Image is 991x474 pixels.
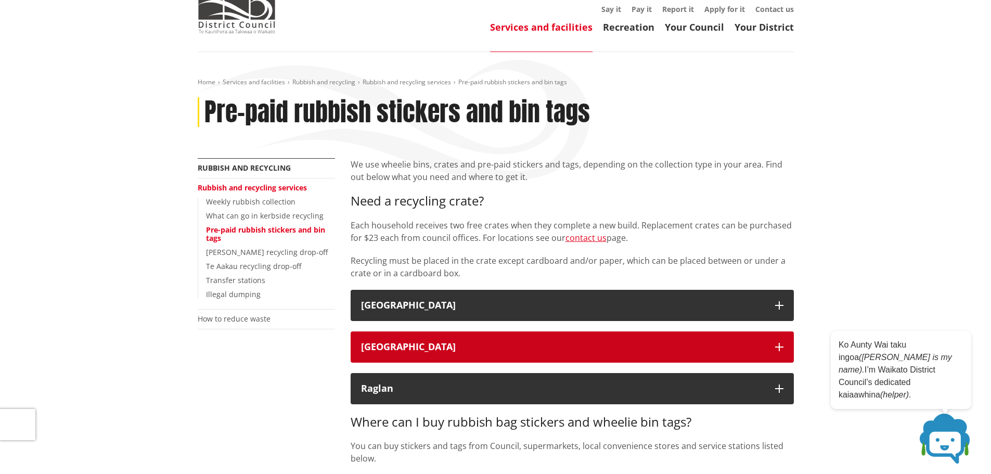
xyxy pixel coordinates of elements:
[198,163,291,173] a: Rubbish and recycling
[206,247,328,257] a: [PERSON_NAME] recycling drop-off
[363,78,451,86] a: Rubbish and recycling services
[351,415,794,430] h3: Where can I buy rubbish bag stickers and wheelie bin tags?
[351,331,794,363] button: [GEOGRAPHIC_DATA]
[206,211,324,221] a: What can go in kerbside recycling
[204,97,590,127] h1: Pre-paid rubbish stickers and bin tags
[206,197,295,207] a: Weekly rubbish collection
[839,339,963,401] p: Ko Aunty Wai taku ingoa I’m Waikato District Council’s dedicated kaiaawhina .
[665,21,724,33] a: Your Council
[704,4,745,14] a: Apply for it
[490,21,593,33] a: Services and facilities
[735,21,794,33] a: Your District
[351,440,794,465] p: You can buy stickers and tags from Council, supermarkets, local convenience stores and service st...
[458,78,567,86] span: Pre-paid rubbish stickers and bin tags
[206,225,325,244] a: Pre-paid rubbish stickers and bin tags
[361,342,765,352] div: [GEOGRAPHIC_DATA]
[351,194,794,209] h3: Need a recycling crate?
[206,289,261,299] a: Illegal dumping
[603,21,654,33] a: Recreation
[662,4,694,14] a: Report it
[206,261,301,271] a: Te Aakau recycling drop-off
[292,78,355,86] a: Rubbish and recycling
[206,275,265,285] a: Transfer stations
[351,373,794,404] button: Raglan
[755,4,794,14] a: Contact us
[632,4,652,14] a: Pay it
[565,232,607,244] a: contact us
[839,353,952,374] em: ([PERSON_NAME] is my name).
[198,314,271,324] a: How to reduce waste
[351,158,794,183] p: We use wheelie bins, crates and pre-paid stickers and tags, depending on the collection type in y...
[351,254,794,279] p: Recycling must be placed in the crate except cardboard and/or paper, which can be placed between ...
[601,4,621,14] a: Say it
[198,183,307,193] a: Rubbish and recycling services
[223,78,285,86] a: Services and facilities
[880,390,909,399] em: (helper)
[361,383,765,394] div: Raglan
[198,78,794,87] nav: breadcrumb
[351,290,794,321] button: [GEOGRAPHIC_DATA]
[198,78,215,86] a: Home
[361,300,765,311] div: [GEOGRAPHIC_DATA]
[351,219,794,244] p: Each household receives two free crates when they complete a new build. Replacement crates can be...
